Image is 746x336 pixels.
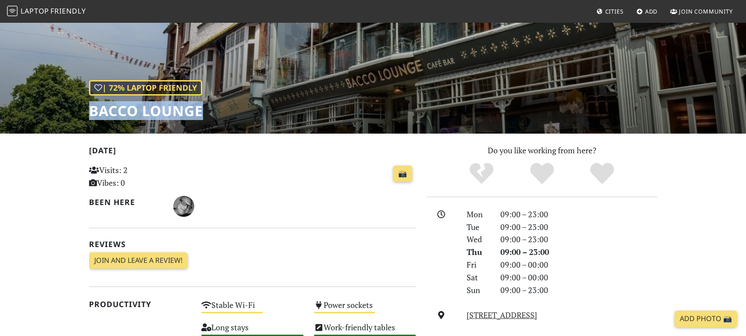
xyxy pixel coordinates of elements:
[605,7,624,15] span: Cities
[89,146,416,159] h2: [DATE]
[309,298,421,320] div: Power sockets
[495,233,663,246] div: 09:00 – 23:00
[667,4,736,19] a: Join Community
[495,208,663,221] div: 09:00 – 23:00
[572,162,632,186] div: Definitely!
[196,298,309,320] div: Stable Wi-Fi
[21,6,49,16] span: Laptop
[461,233,495,246] div: Wed
[495,221,663,233] div: 09:00 – 23:00
[461,284,495,297] div: Sun
[461,221,495,233] div: Tue
[427,144,657,157] p: Do you like working from here?
[50,6,86,16] span: Friendly
[461,208,495,221] div: Mon
[451,162,512,186] div: No
[89,164,191,189] p: Visits: 2 Vibes: 0
[173,196,194,217] img: 993-tian.jpg
[393,166,412,182] a: 📸
[7,6,18,16] img: LaptopFriendly
[495,258,663,271] div: 09:00 – 00:00
[495,284,663,297] div: 09:00 – 23:00
[495,246,663,258] div: 09:00 – 23:00
[89,198,163,207] h2: Been here
[89,80,202,95] div: | 72% Laptop Friendly
[89,103,203,119] h1: Bacco Lounge
[89,252,188,269] a: Join and leave a review!
[495,271,663,284] div: 09:00 – 00:00
[645,7,658,15] span: Add
[467,310,537,320] a: [STREET_ADDRESS]
[461,258,495,271] div: Fri
[593,4,627,19] a: Cities
[633,4,661,19] a: Add
[7,4,86,19] a: LaptopFriendly LaptopFriendly
[461,271,495,284] div: Sat
[173,200,194,211] span: Tian Smith
[89,240,416,249] h2: Reviews
[89,300,191,309] h2: Productivity
[512,162,572,186] div: Yes
[461,246,495,258] div: Thu
[679,7,733,15] span: Join Community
